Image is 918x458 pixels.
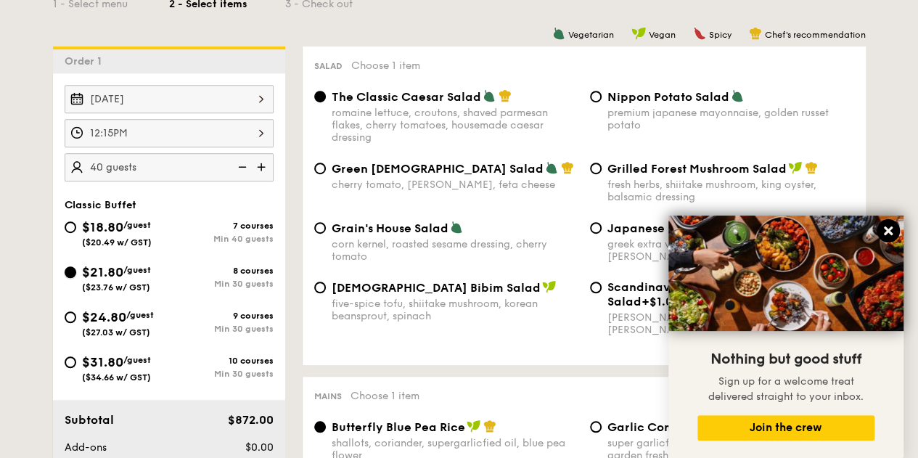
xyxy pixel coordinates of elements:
[123,355,151,365] span: /guest
[590,222,602,234] input: Japanese Broccoli Slawgreek extra virgin olive oil, kizami [PERSON_NAME], yuzu soy-sesame dressing
[765,30,866,40] span: Chef's recommendation
[65,119,274,147] input: Event time
[252,153,274,181] img: icon-add.58712e84.svg
[332,107,578,144] div: romaine lettuce, croutons, shaved parmesan flakes, cherry tomatoes, housemade caesar dressing
[169,324,274,334] div: Min 30 guests
[82,372,151,383] span: ($34.66 w/ GST)
[607,420,745,434] span: Garlic Confit Aglio Olio
[65,266,76,278] input: $21.80/guest($23.76 w/ GST)8 coursesMin 30 guests
[65,311,76,323] input: $24.80/guest($27.03 w/ GST)9 coursesMin 30 guests
[552,27,565,40] img: icon-vegetarian.fe4039eb.svg
[749,27,762,40] img: icon-chef-hat.a58ddaea.svg
[332,179,578,191] div: cherry tomato, [PERSON_NAME], feta cheese
[483,89,496,102] img: icon-vegetarian.fe4039eb.svg
[332,162,544,176] span: Green [DEMOGRAPHIC_DATA] Salad
[607,311,854,336] div: [PERSON_NAME], [PERSON_NAME], [PERSON_NAME], red onion
[169,356,274,366] div: 10 courses
[561,161,574,174] img: icon-chef-hat.a58ddaea.svg
[467,420,481,433] img: icon-vegan.f8ff3823.svg
[169,279,274,289] div: Min 30 guests
[123,220,151,230] span: /guest
[332,238,578,263] div: corn kernel, roasted sesame dressing, cherry tomato
[82,282,150,293] span: ($23.76 w/ GST)
[126,310,154,320] span: /guest
[65,356,76,368] input: $31.80/guest($34.66 w/ GST)10 coursesMin 30 guests
[169,311,274,321] div: 9 courses
[631,27,646,40] img: icon-vegan.f8ff3823.svg
[332,298,578,322] div: five-spice tofu, shiitake mushroom, korean beansprout, spinach
[82,354,123,370] span: $31.80
[314,421,326,433] input: Butterfly Blue Pea Riceshallots, coriander, supergarlicfied oil, blue pea flower
[169,234,274,244] div: Min 40 guests
[65,199,136,211] span: Classic Buffet
[642,295,680,308] span: +$1.00
[332,90,481,104] span: The Classic Caesar Salad
[230,153,252,181] img: icon-reduce.1d2dbef1.svg
[314,282,326,293] input: [DEMOGRAPHIC_DATA] Bibim Saladfive-spice tofu, shiitake mushroom, korean beansprout, spinach
[169,266,274,276] div: 8 courses
[65,85,274,113] input: Event date
[65,153,274,181] input: Number of guests
[710,351,861,368] span: Nothing but good stuff
[314,163,326,174] input: Green [DEMOGRAPHIC_DATA] Saladcherry tomato, [PERSON_NAME], feta cheese
[65,413,114,427] span: Subtotal
[590,282,602,293] input: Scandinavian Avocado Prawn Salad+$1.00[PERSON_NAME], [PERSON_NAME], [PERSON_NAME], red onion
[351,390,419,402] span: Choose 1 item
[607,179,854,203] div: fresh herbs, shiitake mushroom, king oyster, balsamic dressing
[65,55,107,68] span: Order 1
[590,91,602,102] input: Nippon Potato Saladpremium japanese mayonnaise, golden russet potato
[314,61,343,71] span: Salad
[568,30,614,40] span: Vegetarian
[314,91,326,102] input: The Classic Caesar Saladromaine lettuce, croutons, shaved parmesan flakes, cherry tomatoes, house...
[877,219,900,242] button: Close
[450,221,463,234] img: icon-vegetarian.fe4039eb.svg
[245,441,273,454] span: $0.00
[169,369,274,379] div: Min 30 guests
[607,90,729,104] span: Nippon Potato Salad
[805,161,818,174] img: icon-chef-hat.a58ddaea.svg
[65,221,76,233] input: $18.80/guest($20.49 w/ GST)7 coursesMin 40 guests
[788,161,803,174] img: icon-vegan.f8ff3823.svg
[499,89,512,102] img: icon-chef-hat.a58ddaea.svg
[607,162,787,176] span: Grilled Forest Mushroom Salad
[314,391,342,401] span: Mains
[607,238,854,263] div: greek extra virgin olive oil, kizami [PERSON_NAME], yuzu soy-sesame dressing
[545,161,558,174] img: icon-vegetarian.fe4039eb.svg
[332,281,541,295] span: [DEMOGRAPHIC_DATA] Bibim Salad
[227,413,273,427] span: $872.00
[332,221,448,235] span: Grain's House Salad
[709,30,731,40] span: Spicy
[607,221,747,235] span: Japanese Broccoli Slaw
[607,107,854,131] div: premium japanese mayonnaise, golden russet potato
[649,30,676,40] span: Vegan
[693,27,706,40] img: icon-spicy.37a8142b.svg
[82,327,150,338] span: ($27.03 w/ GST)
[731,89,744,102] img: icon-vegetarian.fe4039eb.svg
[590,163,602,174] input: Grilled Forest Mushroom Saladfresh herbs, shiitake mushroom, king oyster, balsamic dressing
[65,441,107,454] span: Add-ons
[82,264,123,280] span: $21.80
[590,421,602,433] input: Garlic Confit Aglio Oliosuper garlicfied oil, slow baked cherry tomatoes, garden fresh thyme
[82,219,123,235] span: $18.80
[351,60,420,72] span: Choose 1 item
[169,221,274,231] div: 7 courses
[82,309,126,325] span: $24.80
[542,280,557,293] img: icon-vegan.f8ff3823.svg
[697,415,874,441] button: Join the crew
[332,420,465,434] span: Butterfly Blue Pea Rice
[607,280,784,308] span: Scandinavian Avocado Prawn Salad
[82,237,152,248] span: ($20.49 w/ GST)
[123,265,151,275] span: /guest
[314,222,326,234] input: Grain's House Saladcorn kernel, roasted sesame dressing, cherry tomato
[708,375,864,403] span: Sign up for a welcome treat delivered straight to your inbox.
[668,216,903,331] img: DSC07876-Edit02-Large.jpeg
[483,420,496,433] img: icon-chef-hat.a58ddaea.svg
